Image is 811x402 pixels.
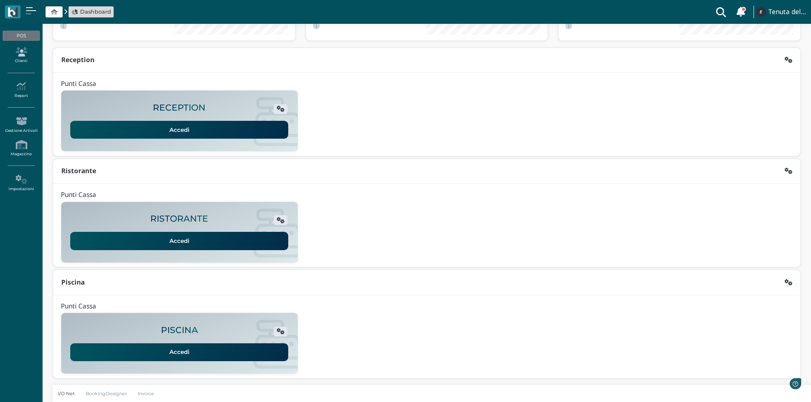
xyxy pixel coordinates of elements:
span: Dashboard [80,8,111,16]
a: Gestione Articoli [3,113,40,137]
h4: Punti Cassa [61,191,96,199]
iframe: Help widget launcher [751,376,804,395]
p: I/O Net [58,390,75,397]
b: Reception [61,55,95,64]
img: ... [756,7,765,17]
a: Accedi [70,121,288,139]
a: Magazzino [3,137,40,160]
h2: PISCINA [161,325,198,335]
img: logo [8,7,17,17]
h4: Tenuta del Barco [768,9,806,16]
b: Ristorante [61,166,96,175]
div: POS [3,31,40,41]
a: Accedi [70,232,288,250]
h4: Punti Cassa [61,303,96,310]
h2: RISTORANTE [150,214,208,224]
a: BookingDesigner [80,390,132,397]
a: Clienti [3,44,40,67]
b: Piscina [61,278,85,287]
a: Dashboard [72,8,111,16]
a: Impostazioni [3,171,40,195]
h2: RECEPTION [153,103,206,113]
a: Report [3,78,40,102]
a: Accedi [70,343,288,361]
a: Invoice [132,390,160,397]
h4: Punti Cassa [61,80,96,88]
a: ... Tenuta del Barco [755,2,806,22]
